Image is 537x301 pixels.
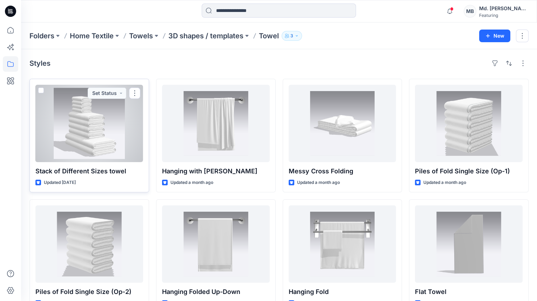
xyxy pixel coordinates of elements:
a: Piles of Fold Single Size (Op-1) [415,85,523,162]
div: Md. [PERSON_NAME] [479,4,528,13]
a: Hanging with Gathers [162,85,270,162]
h4: Styles [29,59,51,68]
p: Updated [DATE] [44,179,76,186]
p: Hanging Folded Up-Down [162,287,270,297]
p: Stack of Different Sizes towel [35,166,143,176]
p: Flat Towel [415,287,523,297]
a: Stack of Different Sizes towel [35,85,143,162]
p: Hanging Fold [289,287,396,297]
p: Updated a month ago [297,179,340,186]
p: Updated a month ago [170,179,213,186]
p: Hanging with [PERSON_NAME] [162,166,270,176]
a: 3D shapes / templates [168,31,243,41]
button: 3 [282,31,302,41]
a: Hanging Fold [289,205,396,283]
a: Piles of Fold Single Size (Op-2) [35,205,143,283]
a: Hanging Folded Up-Down [162,205,270,283]
p: 3 [290,32,293,40]
div: Featuring [479,13,528,18]
p: Messy Cross Folding [289,166,396,176]
div: MB [464,5,476,18]
p: Updated a month ago [423,179,466,186]
a: Flat Towel [415,205,523,283]
a: Home Textile [70,31,114,41]
a: Messy Cross Folding [289,85,396,162]
p: Piles of Fold Single Size (Op-1) [415,166,523,176]
a: Towels [129,31,153,41]
a: Folders [29,31,54,41]
p: Piles of Fold Single Size (Op-2) [35,287,143,297]
button: New [479,30,510,42]
p: Towel [259,31,279,41]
